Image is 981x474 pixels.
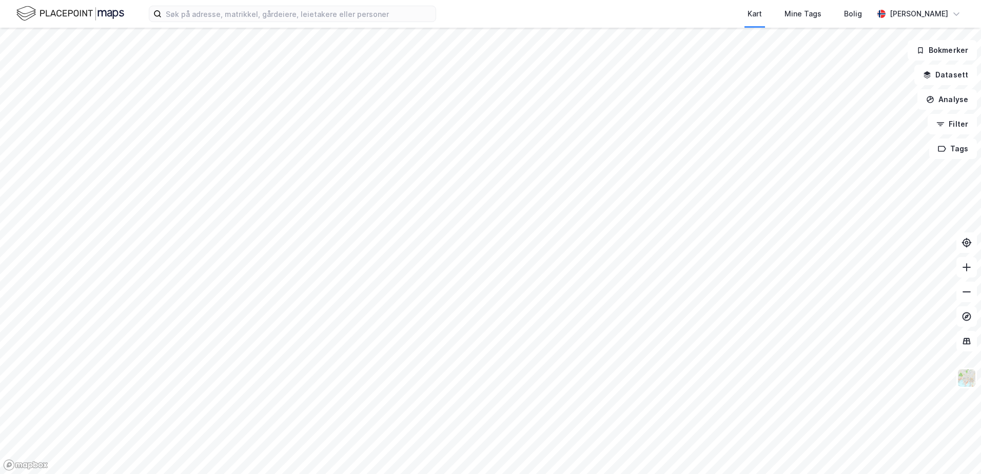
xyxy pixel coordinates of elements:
div: Mine Tags [784,8,821,20]
input: Søk på adresse, matrikkel, gårdeiere, leietakere eller personer [162,6,436,22]
div: Kart [748,8,762,20]
iframe: Chat Widget [930,425,981,474]
img: logo.f888ab2527a4732fd821a326f86c7f29.svg [16,5,124,23]
div: [PERSON_NAME] [890,8,948,20]
div: Bolig [844,8,862,20]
